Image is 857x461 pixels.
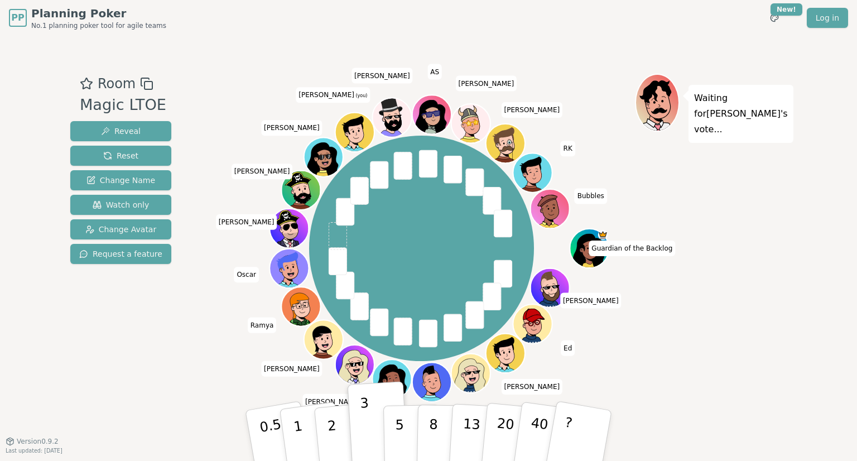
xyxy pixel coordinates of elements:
span: Click to change your name [427,64,442,80]
span: Guardian of the Backlog is the host [598,230,608,240]
span: Change Avatar [85,224,157,235]
span: Click to change your name [296,87,370,103]
span: Room [98,74,136,94]
button: Click to change your avatar [336,114,373,151]
span: Click to change your name [456,76,517,92]
span: Click to change your name [216,214,277,230]
span: Click to change your name [575,188,607,204]
div: Magic LTOE [80,94,166,117]
span: Click to change your name [261,120,322,136]
button: Watch only [70,195,171,215]
span: Click to change your name [561,340,575,356]
p: Waiting for [PERSON_NAME] 's vote... [694,90,788,137]
span: (you) [354,93,368,98]
span: Click to change your name [589,241,675,256]
span: Click to change your name [234,267,259,282]
span: Change Name [86,175,155,186]
a: Log in [807,8,848,28]
button: Add as favourite [80,74,93,94]
button: Reset [70,146,171,166]
span: Click to change your name [560,293,622,309]
span: Reveal [101,126,141,137]
span: Last updated: [DATE] [6,448,62,454]
p: 3 [360,395,372,456]
span: Click to change your name [248,318,277,333]
button: Version0.9.2 [6,437,59,446]
span: Click to change your name [232,164,293,179]
span: Watch only [93,199,150,210]
span: Planning Poker [31,6,166,21]
span: Click to change your name [302,394,364,410]
button: Request a feature [70,244,171,264]
span: PP [11,11,24,25]
span: Click to change your name [502,379,563,395]
span: Click to change your name [502,102,563,118]
button: Change Name [70,170,171,190]
span: Request a feature [79,248,162,260]
span: Reset [103,150,138,161]
button: Reveal [70,121,171,141]
span: Click to change your name [261,361,322,377]
div: New! [771,3,802,16]
span: Version 0.9.2 [17,437,59,446]
span: Click to change your name [561,141,575,156]
a: PPPlanning PokerNo.1 planning poker tool for agile teams [9,6,166,30]
button: Change Avatar [70,219,171,239]
span: Click to change your name [352,68,413,84]
button: New! [764,8,784,28]
span: No.1 planning poker tool for agile teams [31,21,166,30]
